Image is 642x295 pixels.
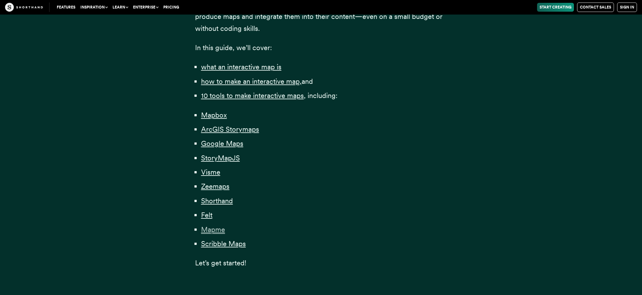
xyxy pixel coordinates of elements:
[201,211,212,219] a: Felt
[195,43,272,52] span: In this guide, we’ll cover:
[304,91,338,100] span: , including:
[617,3,637,12] a: Sign in
[130,3,161,12] button: Enterprise
[201,139,243,147] a: Google Maps
[201,77,302,85] a: how to make an interactive map,
[302,77,313,85] span: and
[201,91,304,100] a: 10 tools to make interactive maps
[161,3,182,12] a: Pricing
[201,63,281,71] a: what an interactive map is
[201,225,225,234] a: Mapme
[201,182,229,190] a: Zeemaps
[201,154,240,162] a: StoryMapJS
[201,111,227,119] a: Mapbox
[195,259,246,267] span: Let’s get started!
[201,168,220,176] a: Visme
[110,3,130,12] button: Learn
[54,3,78,12] a: Features
[537,3,574,12] a: Start Creating
[201,240,246,248] a: Scribble Maps
[577,3,614,12] a: Contact Sales
[195,1,443,32] span: The good news is that, with the rise of interactive mapping tools, teams can now produce maps and...
[78,3,110,12] button: Inspiration
[201,125,259,133] a: ArcGIS Storymaps
[201,197,233,205] a: Shorthand
[5,3,43,12] img: The Craft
